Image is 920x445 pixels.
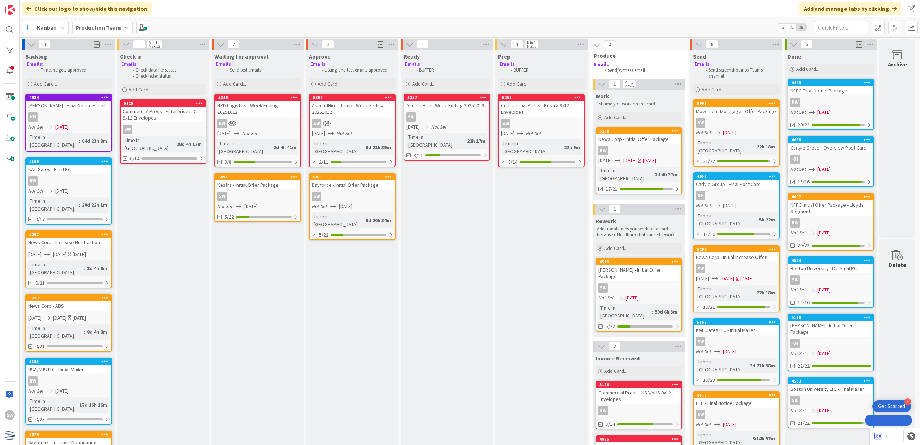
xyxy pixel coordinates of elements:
div: SW [312,119,321,128]
div: Time in [GEOGRAPHIC_DATA] [312,139,363,155]
span: 1 [609,205,621,213]
div: 5185 [26,358,111,365]
div: 4934 [29,95,111,100]
span: Add Card... [507,81,530,87]
div: Time in [GEOGRAPHIC_DATA] [696,212,756,228]
span: [DATE] [817,108,831,116]
div: SW [696,118,705,128]
span: 2 [322,40,334,49]
div: Carlyle Group - Final Post Card [694,180,779,189]
div: News Corp - Initial Offer Package [596,134,681,144]
span: 11/16 [703,230,715,238]
i: Not Set [431,124,447,130]
div: 5069Movement Mortgage - Offer Package [694,100,779,116]
div: 4533 [788,378,873,384]
div: SW [406,112,416,122]
div: 4985 [596,436,681,442]
span: : [174,140,175,148]
div: 4519[PERSON_NAME] - Initial Offer Package [596,259,681,281]
div: 5185HSA/AHS LTC - Initial Mailer [26,358,111,374]
span: 81 [38,40,51,49]
span: 20/22 [798,242,810,249]
i: Not Set [790,286,806,293]
span: 1 [133,40,145,49]
div: 4659Carlyle Group - Final Post Card [694,173,779,189]
div: SW [596,406,681,415]
div: 5357 [407,95,489,100]
div: KH [26,112,111,122]
div: 4697NFPC Initial Offer Package - Lloyds Segment [788,194,873,216]
span: [DATE] [723,202,736,209]
span: [DATE] [339,203,352,210]
span: [DATE] [696,275,709,282]
div: RW [26,376,111,386]
div: RW [788,98,873,107]
span: 0/14 [130,155,139,163]
div: [PERSON_NAME] - Final Notice E-mail [26,101,111,110]
div: Time in [GEOGRAPHIC_DATA] [123,136,174,152]
div: 5340 [218,95,300,100]
div: Max 12 [149,44,160,48]
div: RW [694,264,779,273]
div: SW [788,275,873,285]
li: Listing and test emails approved [318,67,394,73]
span: Waiting for approval [214,53,269,60]
span: : [79,201,80,209]
div: NPD Logistics - Week Ending 20251012 [215,101,300,117]
span: 17/21 [606,185,618,193]
div: News Corp - Initial Increase Offer [694,252,779,262]
i: Not Set [790,166,806,172]
span: Work [596,92,609,100]
div: AscendHire - Week Ending 20251019 [404,101,489,110]
div: SW [310,192,395,201]
i: Not Set [696,202,711,209]
div: 4519 [599,259,681,264]
div: SW [215,119,300,128]
li: Check letter status [128,73,205,79]
div: SW [217,192,227,201]
span: [DATE] [623,157,637,164]
i: Not Set [696,129,711,136]
i: Not Set [526,130,541,137]
div: Time in [GEOGRAPHIC_DATA] [28,133,79,149]
strong: Emails [121,61,136,67]
span: [DATE] [28,251,42,258]
li: BUFFER [412,67,489,73]
div: 4697 [788,194,873,200]
div: 22h 17m [465,137,487,145]
div: Time in [GEOGRAPHIC_DATA] [28,197,79,213]
p: Additional times you work on a card because of feedback that caused rework. [597,226,681,238]
span: 2x [787,24,797,31]
span: Approve [309,53,331,60]
div: 5293News Corp - ABS [26,295,111,311]
div: Min 1 [624,81,633,84]
span: : [754,289,755,297]
span: [DATE] [501,130,514,137]
div: KH [694,191,779,200]
span: 8 [706,40,718,49]
div: 5069 [694,100,779,107]
div: 2d 4h 41m [272,143,298,151]
span: [DATE] [723,129,736,137]
i: Not Set [790,109,806,115]
div: SW [790,275,800,285]
div: SW [501,119,510,128]
div: SW [499,119,584,128]
div: SW [788,396,873,405]
div: SW [694,118,779,128]
span: : [754,143,755,151]
div: 4533Boston University LTC - Final Mailer [788,378,873,394]
div: 5169 [29,159,111,164]
div: 4493 [788,79,873,86]
div: 5292 [29,232,111,237]
div: 28d 4h 12m [175,140,204,148]
div: [DATE] [643,157,656,164]
div: 5120[PERSON_NAME] - Initial Offer Package [788,314,873,337]
div: Min 1 [149,41,157,44]
span: Ready [404,53,420,60]
div: 4534 [788,257,873,264]
span: Add Card... [604,245,627,251]
div: Delete [889,260,906,269]
span: Send [693,53,706,60]
div: 8d 4h 8m [85,264,109,272]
